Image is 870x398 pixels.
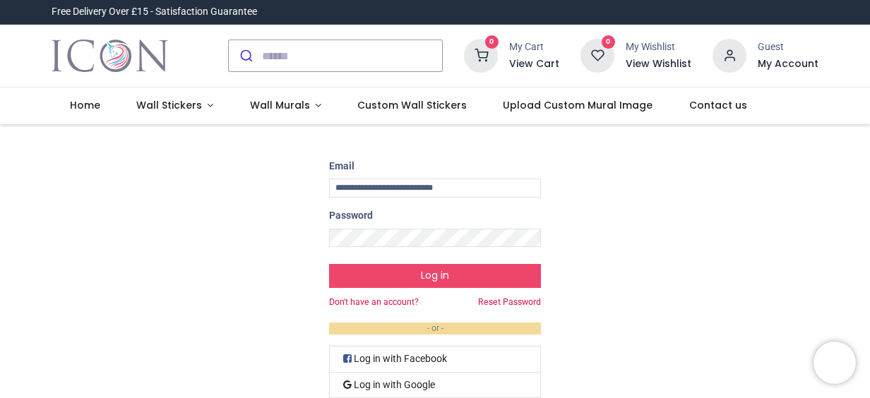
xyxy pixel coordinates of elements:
button: Log in [329,264,541,288]
a: View Cart [509,57,559,71]
span: Contact us [689,98,747,112]
img: Icon Wall Stickers [52,36,168,76]
a: 0 [464,49,498,61]
button: Submit [229,40,262,71]
div: My Wishlist [626,40,691,54]
iframe: Customer reviews powered by Trustpilot [522,5,818,19]
iframe: Brevo live chat [814,342,856,384]
span: Custom Wall Stickers [357,98,467,112]
div: Free Delivery Over £15 - Satisfaction Guarantee [52,5,257,19]
span: Wall Stickers [136,98,202,112]
span: Home [70,98,100,112]
a: Log in with Facebook [329,346,541,373]
span: Wall Murals [250,98,310,112]
em: - or - [329,322,541,334]
sup: 0 [485,35,499,49]
label: Password [329,209,373,223]
a: Logo of Icon Wall Stickers [52,36,168,76]
a: View Wishlist [626,57,691,71]
span: Upload Custom Mural Image [503,98,652,112]
label: Email [329,159,354,174]
a: Reset Password [478,296,541,308]
a: My Account [758,57,818,71]
a: 0 [580,49,614,61]
a: Wall Stickers [118,88,232,124]
a: Wall Murals [232,88,340,124]
a: Don't have an account? [329,296,419,308]
div: My Cart [509,40,559,54]
sup: 0 [602,35,615,49]
div: Guest [758,40,818,54]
